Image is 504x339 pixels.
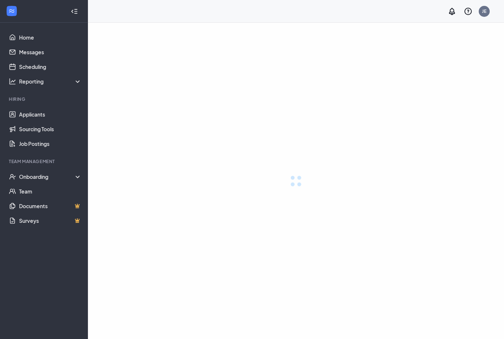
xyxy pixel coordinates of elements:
svg: UserCheck [9,173,16,180]
div: Team Management [9,158,80,165]
a: DocumentsCrown [19,199,82,213]
a: Applicants [19,107,82,122]
a: Scheduling [19,59,82,74]
a: Sourcing Tools [19,122,82,136]
svg: WorkstreamLogo [8,7,15,15]
a: Job Postings [19,136,82,151]
svg: QuestionInfo [464,7,472,16]
div: Reporting [19,78,82,85]
a: Team [19,184,82,199]
div: JE [482,8,486,14]
div: Hiring [9,96,80,102]
svg: Analysis [9,78,16,85]
a: SurveysCrown [19,213,82,228]
a: Messages [19,45,82,59]
svg: Notifications [448,7,456,16]
a: Home [19,30,82,45]
svg: Collapse [71,8,78,15]
div: Onboarding [19,173,82,180]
